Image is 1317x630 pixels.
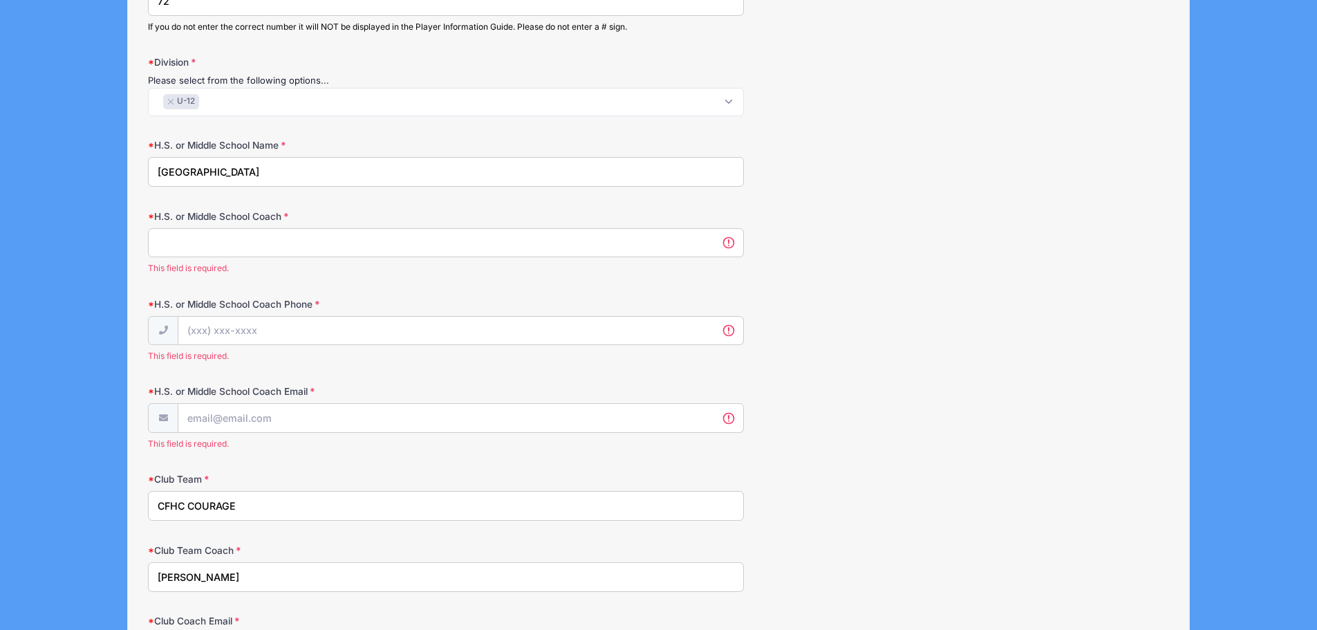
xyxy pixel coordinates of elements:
textarea: Search [156,95,163,107]
label: H.S. or Middle School Name [148,138,488,152]
label: Club Coach Email [148,614,488,628]
input: (xxx) xxx-xxxx [178,316,743,346]
label: Club Team Coach [148,544,488,557]
span: This field is required. [148,438,744,450]
span: U-12 [177,95,195,108]
label: H.S. or Middle School Coach Phone [148,297,488,311]
span: This field is required. [148,350,744,362]
span: This field is required. [148,262,744,275]
label: Division [148,55,488,69]
li: U-12 [163,94,199,110]
label: H.S. or Middle School Coach Email [148,385,488,398]
label: H.S. or Middle School Coach [148,210,488,223]
div: Please select from the following options... [148,74,744,88]
div: If you do not enter the correct number it will NOT be displayed in the Player Information Guide. ... [148,21,744,33]
input: email@email.com [178,403,743,433]
label: Club Team [148,472,488,486]
button: Remove item [167,99,175,104]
